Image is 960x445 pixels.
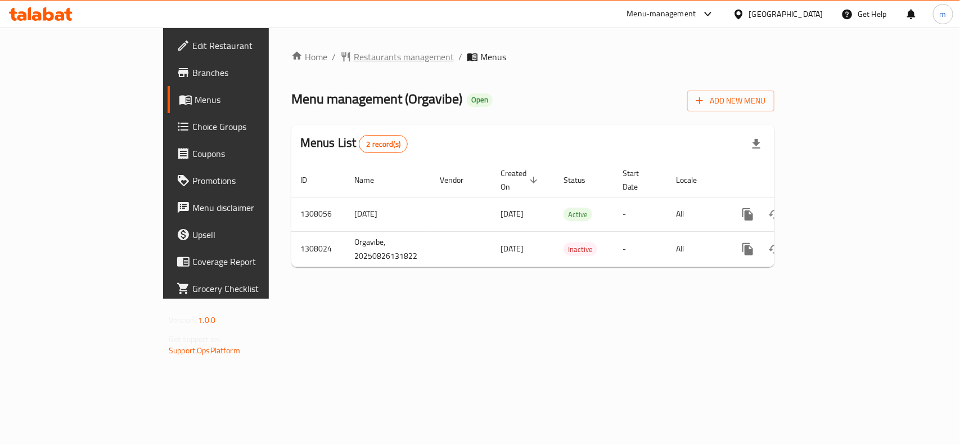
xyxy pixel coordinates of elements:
[168,113,323,140] a: Choice Groups
[734,201,761,228] button: more
[192,120,314,133] span: Choice Groups
[192,174,314,187] span: Promotions
[168,167,323,194] a: Promotions
[354,50,454,64] span: Restaurants management
[696,94,765,108] span: Add New Menu
[458,50,462,64] li: /
[300,134,408,153] h2: Menus List
[761,236,788,263] button: Change Status
[168,248,323,275] a: Coverage Report
[564,243,597,256] span: Inactive
[467,93,493,107] div: Open
[761,201,788,228] button: Change Status
[168,86,323,113] a: Menus
[192,147,314,160] span: Coupons
[345,197,431,231] td: [DATE]
[291,163,851,267] table: enhanced table
[340,50,454,64] a: Restaurants management
[168,275,323,302] a: Grocery Checklist
[168,32,323,59] a: Edit Restaurant
[501,241,524,256] span: [DATE]
[564,173,600,187] span: Status
[734,236,761,263] button: more
[501,167,541,194] span: Created On
[623,167,654,194] span: Start Date
[192,66,314,79] span: Branches
[725,163,851,197] th: Actions
[614,231,668,267] td: -
[192,201,314,214] span: Menu disclaimer
[168,221,323,248] a: Upsell
[168,59,323,86] a: Branches
[300,173,322,187] span: ID
[687,91,774,111] button: Add New Menu
[749,8,823,20] div: [GEOGRAPHIC_DATA]
[359,135,408,153] div: Total records count
[614,197,668,231] td: -
[169,332,220,347] span: Get support on:
[192,255,314,268] span: Coverage Report
[940,8,947,20] span: m
[192,228,314,241] span: Upsell
[440,173,478,187] span: Vendor
[192,39,314,52] span: Edit Restaurant
[192,282,314,295] span: Grocery Checklist
[627,7,696,21] div: Menu-management
[501,206,524,221] span: [DATE]
[668,231,725,267] td: All
[195,93,314,106] span: Menus
[332,50,336,64] li: /
[168,140,323,167] a: Coupons
[359,139,407,150] span: 2 record(s)
[467,95,493,105] span: Open
[668,197,725,231] td: All
[677,173,712,187] span: Locale
[198,313,215,327] span: 1.0.0
[354,173,389,187] span: Name
[291,86,462,111] span: Menu management ( Orgavibe )
[169,313,196,327] span: Version:
[480,50,506,64] span: Menus
[564,208,592,221] span: Active
[743,131,770,158] div: Export file
[168,194,323,221] a: Menu disclaimer
[169,343,240,358] a: Support.OpsPlatform
[345,231,431,267] td: Orgavibe, 20250826131822
[291,50,774,64] nav: breadcrumb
